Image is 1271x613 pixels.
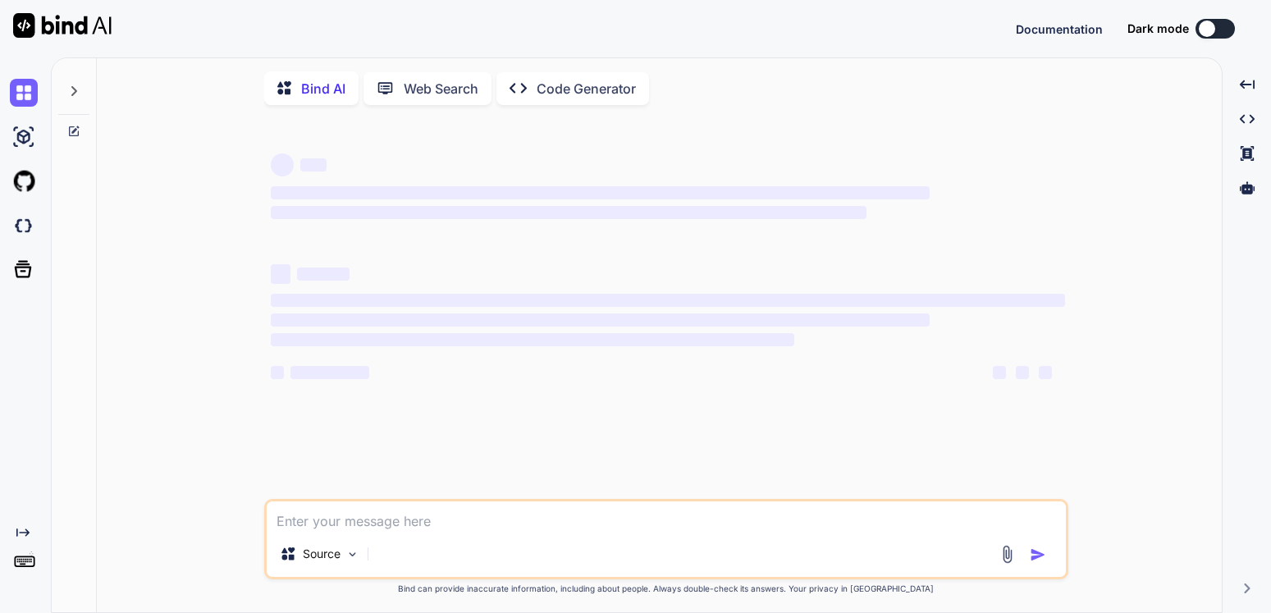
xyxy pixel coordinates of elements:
[264,583,1068,595] p: Bind can provide inaccurate information, including about people. Always double-check its answers....
[271,333,795,346] span: ‌
[300,158,327,172] span: ‌
[1127,21,1189,37] span: Dark mode
[271,313,930,327] span: ‌
[1016,22,1103,36] span: Documentation
[10,79,38,107] img: chat
[271,264,290,284] span: ‌
[1030,547,1046,563] img: icon
[404,79,478,98] p: Web Search
[1016,366,1029,379] span: ‌
[1016,21,1103,38] button: Documentation
[13,13,112,38] img: Bind AI
[290,366,369,379] span: ‌
[1039,366,1052,379] span: ‌
[345,547,359,561] img: Pick Models
[303,546,341,562] p: Source
[10,167,38,195] img: githubLight
[271,366,284,379] span: ‌
[271,206,866,219] span: ‌
[301,79,345,98] p: Bind AI
[993,366,1006,379] span: ‌
[10,212,38,240] img: darkCloudIdeIcon
[998,545,1017,564] img: attachment
[271,186,930,199] span: ‌
[271,294,1065,307] span: ‌
[297,268,350,281] span: ‌
[271,153,294,176] span: ‌
[537,79,636,98] p: Code Generator
[10,123,38,151] img: ai-studio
